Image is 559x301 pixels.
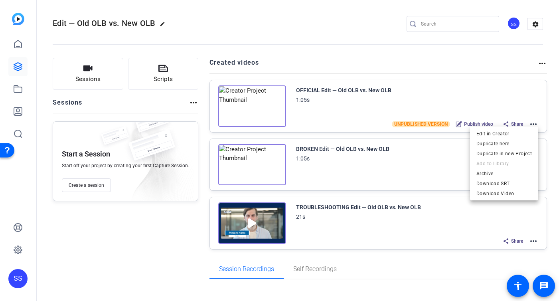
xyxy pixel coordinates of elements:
span: Download Video [476,189,532,198]
span: Duplicate here [476,139,532,149]
span: Archive [476,169,532,178]
span: Duplicate in new Project [476,149,532,158]
span: Download SRT [476,179,532,188]
span: Edit in Creator [476,129,532,139]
